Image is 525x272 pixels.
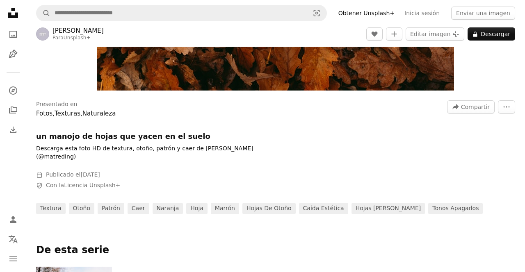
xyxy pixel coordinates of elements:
[386,27,402,41] button: Añade a la colección
[211,203,239,214] a: marrón
[69,203,95,214] a: otoño
[98,203,124,214] a: patrón
[5,46,21,62] a: Ilustraciones
[36,131,282,141] h1: un manojo de hojas que yacen en el suelo
[406,27,464,41] button: Editar imagen
[46,171,100,178] span: Publicado el
[447,100,495,113] button: Compartir esta imagen
[5,231,21,247] button: Idioma
[80,110,82,117] span: ,
[128,203,149,214] a: caer
[399,7,445,20] a: Inicia sesión
[52,27,104,35] a: [PERSON_NAME]
[153,203,183,214] a: naranja
[46,181,120,190] span: Con la
[82,110,116,117] a: Naturaleza
[5,5,21,23] a: Inicio — Unsplash
[52,110,55,117] span: ,
[37,5,50,21] button: Buscar en Unsplash
[36,244,515,257] p: De esta serie
[5,251,21,267] button: Menú
[428,203,483,214] a: Tonos apagados
[299,203,348,214] a: caída estética
[55,110,80,117] a: Texturas
[461,101,490,113] span: Compartir
[80,171,100,178] time: 18 de diciembre de 2022, 20:32:44 CET
[242,203,296,214] a: Hojas de otoño
[307,5,326,21] button: Búsqueda visual
[64,182,120,188] a: Licencia Unsplash+
[64,35,91,41] a: Unsplash+
[36,27,49,41] img: Ve al perfil de Mathias Reding
[5,211,21,228] a: Iniciar sesión / Registrarse
[36,145,282,161] p: Descarga esta foto HD de textura, otoño, patrón y caer de [PERSON_NAME] (@matreding)
[5,122,21,138] a: Historial de descargas
[52,35,104,41] div: Para
[5,82,21,99] a: Explorar
[5,102,21,118] a: Colecciones
[5,26,21,43] a: Fotos
[186,203,208,214] a: hoja
[36,110,52,117] a: Fotos
[36,203,66,214] a: textura
[468,27,515,41] button: Descargar
[366,27,383,41] button: Me gusta
[498,100,515,113] button: Más acciones
[451,7,515,20] button: Enviar una imagen
[36,100,78,109] h3: Presentado en
[352,203,425,214] a: Hojas [PERSON_NAME]
[333,7,399,20] a: Obtener Unsplash+
[36,5,327,21] form: Encuentra imágenes en todo el sitio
